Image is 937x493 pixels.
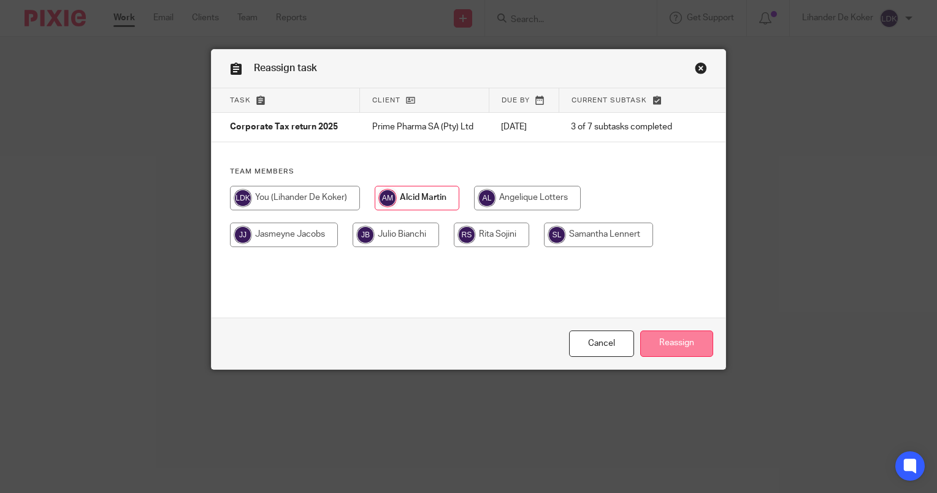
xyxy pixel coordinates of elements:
[372,121,476,133] p: Prime Pharma SA (Pty) Ltd
[559,113,687,142] td: 3 of 7 subtasks completed
[254,63,317,73] span: Reassign task
[501,121,546,133] p: [DATE]
[502,97,530,104] span: Due by
[572,97,647,104] span: Current subtask
[230,123,338,132] span: Corporate Tax return 2025
[372,97,400,104] span: Client
[640,331,713,357] input: Reassign
[230,167,707,177] h4: Team members
[569,331,634,357] a: Close this dialog window
[230,97,251,104] span: Task
[695,62,707,78] a: Close this dialog window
